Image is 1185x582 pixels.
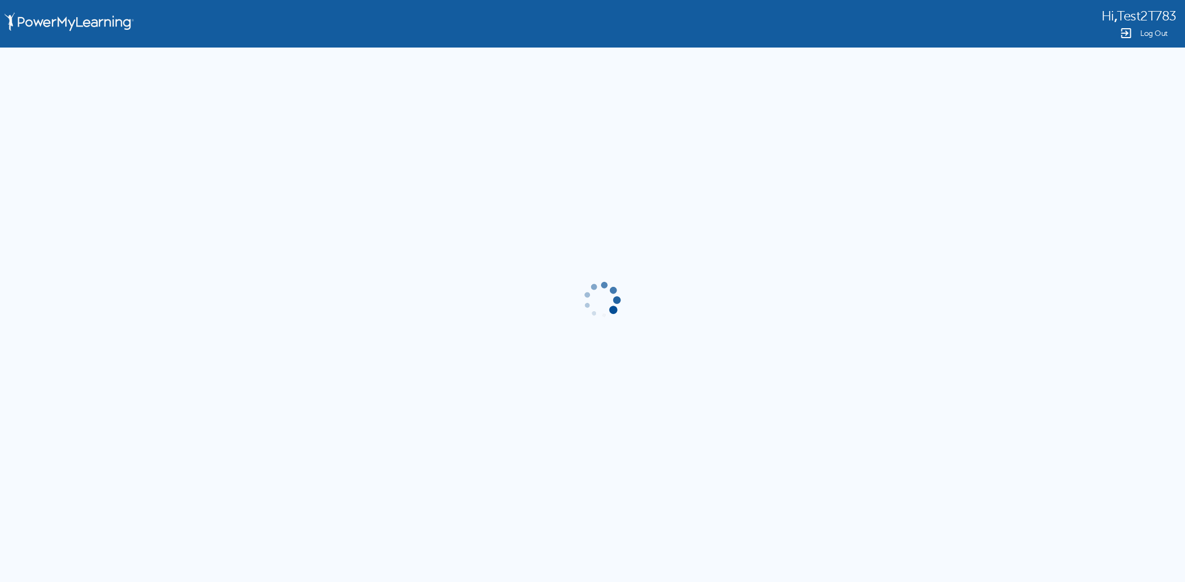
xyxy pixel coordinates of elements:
div: , [1102,8,1176,24]
span: Hi [1102,9,1114,24]
span: Log Out [1140,29,1168,38]
img: gif-load2.gif [581,280,622,321]
span: Test2T783 [1117,9,1176,24]
img: Logout Icon [1119,27,1132,40]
